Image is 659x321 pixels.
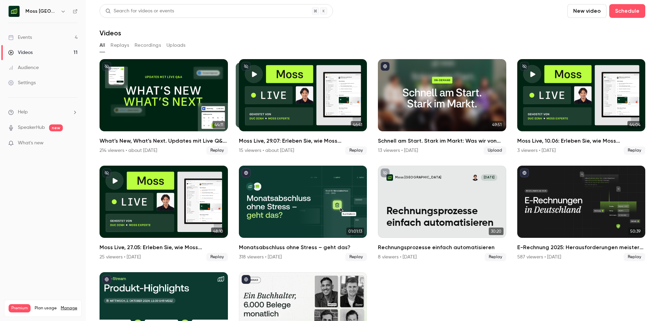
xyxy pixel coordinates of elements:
[100,243,228,252] h2: Moss Live, 27.05: Erleben Sie, wie Moss Ausgabenmanagement automatisiert | [DATE]
[100,166,228,261] li: Moss Live, 27.05: Erleben Sie, wie Moss Ausgabenmanagement automatisiert | May '25
[624,146,645,155] span: Replay
[395,175,441,180] p: Moss [GEOGRAPHIC_DATA]
[484,146,506,155] span: Upload
[520,168,529,177] button: published
[135,40,161,51] button: Recordings
[206,146,228,155] span: Replay
[242,168,251,177] button: published
[386,206,497,229] p: Rechnungsprozesse einfach automatisieren
[8,109,78,116] li: help-dropdown-opener
[517,59,646,155] li: Moss Live, 10.06: Erleben Sie, wie Moss Ausgabenmanagement automatisiert
[239,166,367,261] li: Monatsabschluss ohne Stress – geht das?
[18,109,28,116] span: Help
[609,4,645,18] button: Schedule
[239,243,367,252] h2: Monatsabschluss ohne Stress – geht das?
[8,64,39,71] div: Audience
[239,254,282,261] div: 318 viewers • [DATE]
[239,137,367,145] h2: Moss Live, 29.07: Erleben Sie, wie Moss Ausgabenmanagement automatisiert
[212,121,225,129] span: 44:11
[378,147,418,154] div: 13 viewers • [DATE]
[100,254,141,261] div: 25 viewers • [DATE]
[472,174,478,181] img: Duc Dinh
[517,243,646,252] h2: E-Rechnung 2025: Herausforderungen meistern, Chancen nutzen
[624,253,645,261] span: Replay
[102,62,111,71] button: unpublished
[100,29,121,37] h1: Videos
[378,59,506,155] li: Schnell am Start. Stark im Markt: Was wir von agilen Marken lernen können
[345,146,367,155] span: Replay
[239,166,367,261] a: 01:01:13Monatsabschluss ohne Stress – geht das?318 viewers • [DATE]Replay
[378,243,506,252] h2: Rechnungsprozesse einfach automatisieren
[8,34,32,41] div: Events
[211,228,225,235] span: 48:10
[489,228,504,235] span: 30:20
[345,253,367,261] span: Replay
[8,79,36,86] div: Settings
[100,40,105,51] button: All
[628,228,643,235] span: 50:39
[381,168,390,177] button: unpublished
[100,59,228,155] a: 44:11What’s New, What’s Next. Updates mit Live Q&A für Moss Kunden.214 viewers • about [DATE]Replay
[517,254,561,261] div: 587 viewers • [DATE]
[61,306,77,311] a: Manage
[381,62,390,71] button: published
[102,275,111,284] button: published
[490,121,504,129] span: 49:51
[517,147,556,154] div: 3 viewers • [DATE]
[8,49,33,56] div: Videos
[100,147,157,154] div: 214 viewers • about [DATE]
[517,166,646,261] li: E-Rechnung 2025: Herausforderungen meistern, Chancen nutzen
[18,140,44,147] span: What's new
[166,40,186,51] button: Uploads
[485,253,506,261] span: Replay
[520,62,529,71] button: unpublished
[517,137,646,145] h2: Moss Live, 10.06: Erleben Sie, wie Moss Ausgabenmanagement automatisiert
[378,166,506,261] li: Rechnungsprozesse einfach automatisieren
[100,137,228,145] h2: What’s New, What’s Next. Updates mit Live Q&A für Moss Kunden.
[242,275,251,284] button: published
[105,8,174,15] div: Search for videos or events
[102,168,111,177] button: unpublished
[346,228,364,235] span: 01:01:13
[49,124,63,131] span: new
[100,4,645,317] section: Videos
[69,140,78,146] iframe: Noticeable Trigger
[100,59,228,155] li: What’s New, What’s Next. Updates mit Live Q&A für Moss Kunden.
[239,59,367,155] a: 46:4146:41Moss Live, 29.07: Erleben Sie, wie Moss Ausgabenmanagement automatisiert15 viewers • ab...
[9,304,31,312] span: Premium
[18,124,45,131] a: SpeakerHub
[9,6,20,17] img: Moss Deutschland
[239,147,294,154] div: 15 viewers • about [DATE]
[378,137,506,145] h2: Schnell am Start. Stark im Markt: Was wir von agilen Marken lernen können
[378,254,417,261] div: 8 viewers • [DATE]
[206,253,228,261] span: Replay
[111,40,129,51] button: Replays
[567,4,606,18] button: New video
[517,59,646,155] a: 44:04Moss Live, 10.06: Erleben Sie, wie Moss Ausgabenmanagement automatisiert3 viewers • [DATE]Re...
[386,174,393,181] img: Rechnungsprozesse einfach automatisieren
[35,306,57,311] span: Plan usage
[481,174,497,181] span: [DATE]
[239,59,367,155] li: Moss Live, 29.07: Erleben Sie, wie Moss Ausgabenmanagement automatisiert
[517,166,646,261] a: 50:39E-Rechnung 2025: Herausforderungen meistern, Chancen nutzen587 viewers • [DATE]Replay
[378,166,506,261] a: Rechnungsprozesse einfach automatisierenMoss [GEOGRAPHIC_DATA]Duc Dinh[DATE]Rechnungsprozesse ein...
[378,59,506,155] a: 49:51Schnell am Start. Stark im Markt: Was wir von agilen Marken lernen können13 viewers • [DATE]...
[242,62,251,71] button: unpublished
[100,166,228,261] a: 48:10Moss Live, 27.05: Erleben Sie, wie Moss Ausgabenmanagement automatisiert | [DATE]25 viewers ...
[627,121,643,129] span: 44:04
[351,121,364,129] span: 46:41
[25,8,58,15] h6: Moss [GEOGRAPHIC_DATA]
